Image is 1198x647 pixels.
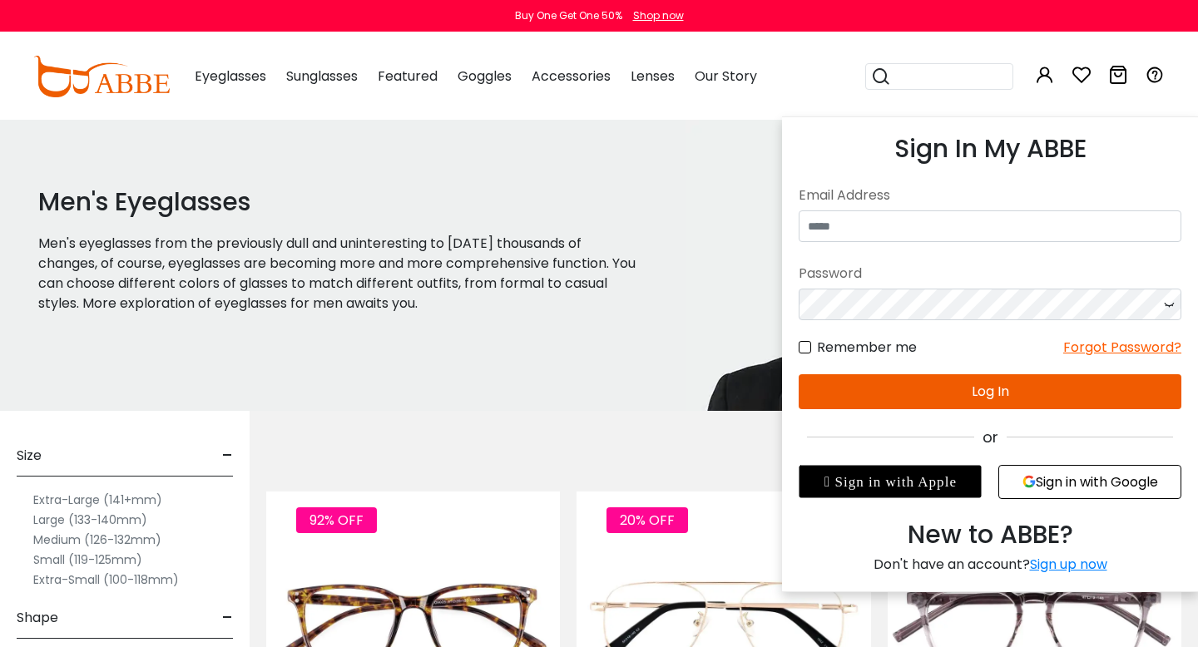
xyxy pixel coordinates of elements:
[625,8,684,22] a: Shop now
[222,436,233,476] span: -
[33,56,170,97] img: abbeglasses.com
[33,530,161,550] label: Medium (126-132mm)
[799,374,1181,409] button: Log In
[686,120,1108,411] img: men's eyeglasses
[532,67,611,86] span: Accessories
[33,490,162,510] label: Extra-Large (141+mm)
[222,598,233,638] span: -
[799,337,917,358] label: Remember me
[17,598,58,638] span: Shape
[1030,555,1107,574] a: Sign up now
[458,67,512,86] span: Goggles
[33,570,179,590] label: Extra-Small (100-118mm)
[695,67,757,86] span: Our Story
[631,67,675,86] span: Lenses
[799,180,1181,210] div: Email Address
[286,67,358,86] span: Sunglasses
[799,465,982,498] div: Sign in with Apple
[1063,337,1181,358] div: Forgot Password?
[296,507,377,533] span: 92% OFF
[33,550,142,570] label: Small (119-125mm)
[515,8,622,23] div: Buy One Get One 50%
[799,259,1181,289] div: Password
[17,436,42,476] span: Size
[606,507,688,533] span: 20% OFF
[799,516,1181,554] div: New to ABBE?
[195,67,266,86] span: Eyeglasses
[799,426,1181,448] div: or
[998,465,1181,499] button: Sign in with Google
[633,8,684,23] div: Shop now
[799,554,1181,575] div: Don't have an account?
[378,67,438,86] span: Featured
[799,134,1181,164] h3: Sign In My ABBE
[38,234,644,314] p: Men's eyeglasses from the previously dull and uninteresting to [DATE] thousands of changes, of co...
[33,510,147,530] label: Large (133-140mm)
[38,187,644,217] h1: Men's Eyeglasses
